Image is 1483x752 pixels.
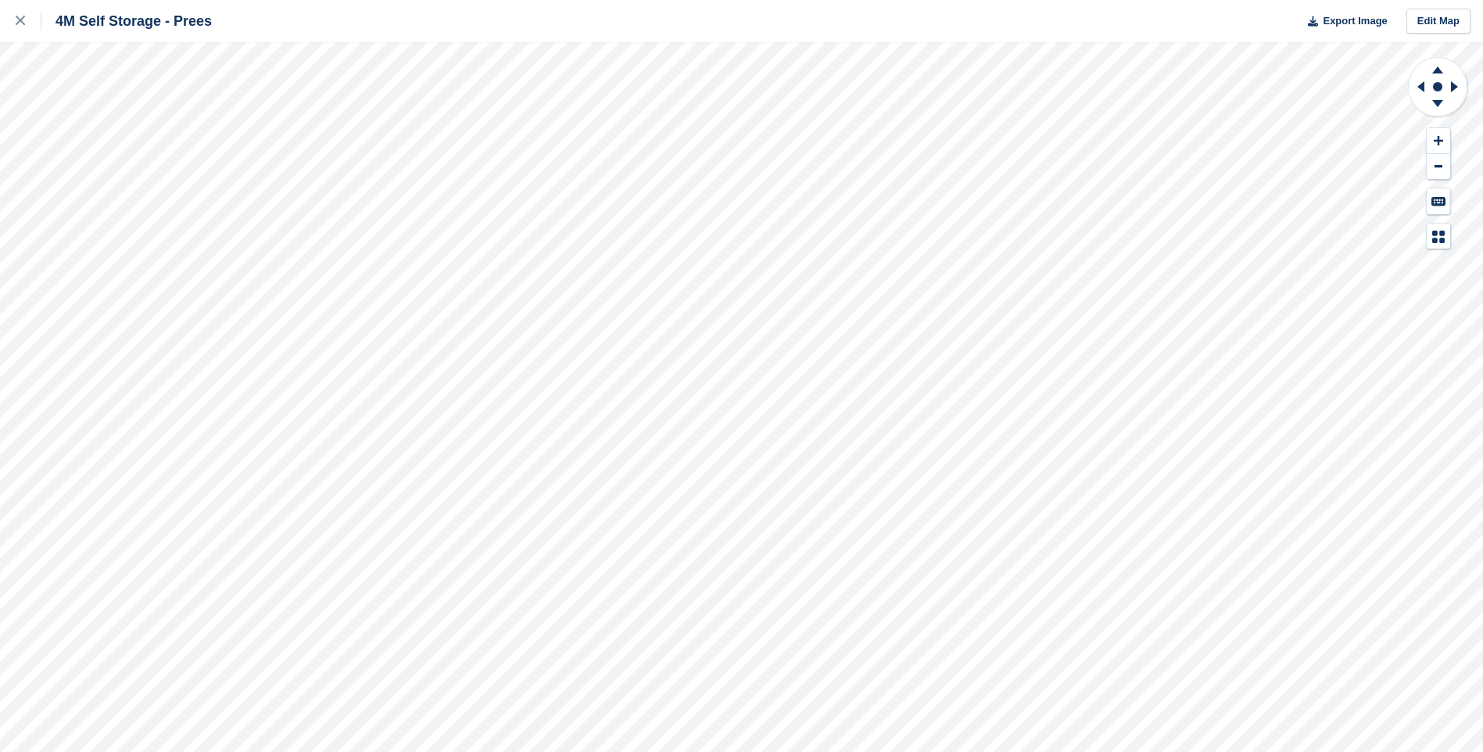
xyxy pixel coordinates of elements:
span: Export Image [1323,13,1387,29]
button: Map Legend [1427,224,1450,249]
button: Keyboard Shortcuts [1427,188,1450,214]
button: Zoom Out [1427,154,1450,180]
div: 4M Self Storage - Prees [41,12,212,30]
button: Zoom In [1427,128,1450,154]
button: Export Image [1299,9,1388,34]
a: Edit Map [1406,9,1470,34]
